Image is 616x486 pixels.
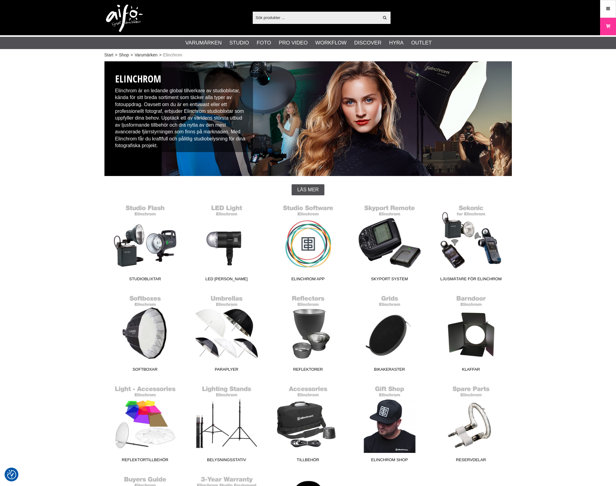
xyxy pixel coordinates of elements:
[104,52,114,58] a: Start
[257,39,271,47] a: Foto
[7,470,16,479] img: Revisit consent button
[354,39,381,47] a: Discover
[104,276,186,284] span: Studioblixtar
[186,276,267,284] span: LED [PERSON_NAME]
[119,52,129,58] a: Shop
[106,5,143,32] img: logo.png
[186,201,267,284] a: LED [PERSON_NAME]
[186,292,267,375] a: Paraplyer
[111,67,253,152] div: Elinchrom är en ledande global tillverkare av studioblixtar, kända för sitt breda sortiment som t...
[349,276,430,284] span: Skyport System
[430,382,512,465] a: Reservdelar
[186,366,267,375] span: Paraplyer
[130,52,133,58] span: >
[430,457,512,465] span: Reservdelar
[115,72,249,86] h1: Elinchrom
[297,187,319,193] span: Läs mer
[349,457,430,465] span: Elinchrom Shop
[267,382,349,465] a: Tillbehör
[7,469,16,480] button: Samtyckesinställningar
[104,457,186,465] span: Reflektortillbehör
[134,52,157,58] a: Varumärken
[349,382,430,465] a: Elinchrom Shop
[185,39,222,47] a: Varumärken
[159,52,161,58] span: >
[267,276,349,284] span: Elinchrom App
[104,382,186,465] a: Reflektortillbehör
[104,61,512,176] img: Elinchrom Studioblixtar
[163,52,182,58] span: Elinchrom
[253,13,379,22] input: Sök produkter ...
[389,39,403,47] a: Hyra
[279,39,308,47] a: Pro Video
[267,292,349,375] a: Reflektorer
[267,366,349,375] span: Reflektorer
[349,366,430,375] span: Bikakeraster
[104,366,186,375] span: Softboxar
[411,39,432,47] a: Outlet
[267,201,349,284] a: Elinchrom App
[104,201,186,284] a: Studioblixtar
[104,292,186,375] a: Softboxar
[430,292,512,375] a: Klaffar
[315,39,346,47] a: Workflow
[430,201,512,284] a: Ljusmätare för Elinchrom
[349,292,430,375] a: Bikakeraster
[349,201,430,284] a: Skyport System
[430,366,512,375] span: Klaffar
[267,457,349,465] span: Tillbehör
[115,52,117,58] span: >
[229,39,249,47] a: Studio
[186,457,267,465] span: Belysningsstativ
[186,382,267,465] a: Belysningsstativ
[430,276,512,284] span: Ljusmätare för Elinchrom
